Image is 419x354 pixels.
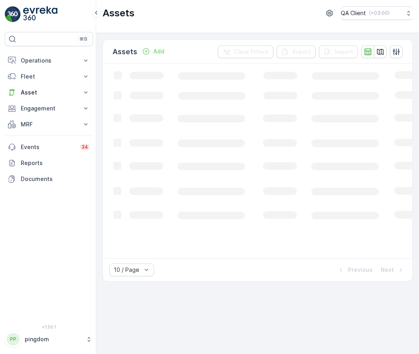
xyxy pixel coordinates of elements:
[7,333,20,346] div: PP
[341,9,366,17] p: QA Client
[5,6,21,22] img: logo
[5,324,93,329] span: v 1.50.1
[81,144,88,150] p: 34
[293,48,311,56] p: Export
[348,266,373,274] p: Previous
[21,159,90,167] p: Reports
[5,85,93,100] button: Asset
[380,265,406,275] button: Next
[21,104,77,112] p: Engagement
[21,175,90,183] p: Documents
[25,335,82,343] p: pingdom
[5,69,93,85] button: Fleet
[21,57,77,65] p: Operations
[5,116,93,132] button: MRF
[5,100,93,116] button: Engagement
[381,266,394,274] p: Next
[21,143,75,151] p: Events
[103,7,134,20] p: Assets
[277,45,316,58] button: Export
[21,73,77,81] p: Fleet
[139,47,168,56] button: Add
[5,171,93,187] a: Documents
[21,88,77,96] p: Asset
[153,47,164,55] p: Add
[218,45,273,58] button: Clear Filters
[341,6,413,20] button: QA Client(+03:00)
[5,331,93,348] button: PPpingdom
[234,48,269,56] p: Clear Filters
[5,139,93,155] a: Events34
[113,46,137,57] p: Assets
[319,45,358,58] button: Import
[5,155,93,171] a: Reports
[369,10,389,16] p: ( +03:00 )
[21,120,77,128] p: MRF
[336,265,374,275] button: Previous
[5,53,93,69] button: Operations
[79,36,87,42] p: ⌘B
[335,48,353,56] p: Import
[23,6,57,22] img: logo_light-DOdMpM7g.png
